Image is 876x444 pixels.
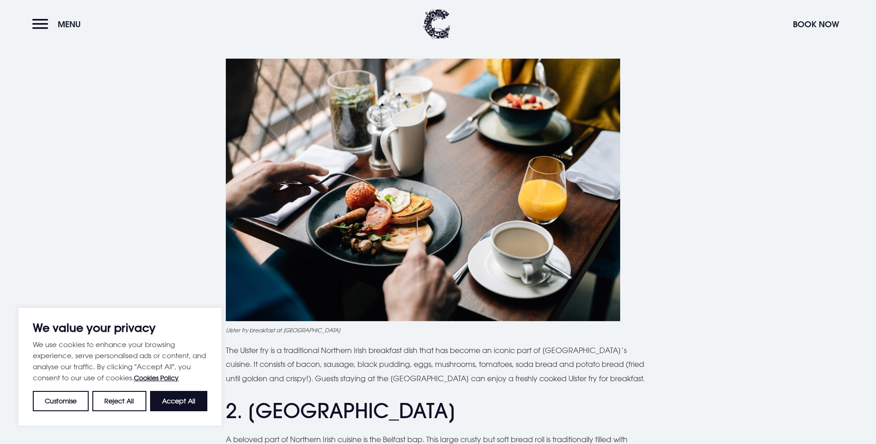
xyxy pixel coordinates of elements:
[33,391,89,411] button: Customise
[58,19,81,30] span: Menu
[226,326,651,334] figcaption: Ulster fry breakfast at [GEOGRAPHIC_DATA]
[423,9,451,39] img: Clandeboye Lodge
[226,343,651,385] p: The Ulster fry is a traditional Northern Irish breakfast dish that has become an iconic part of [...
[18,308,222,426] div: We value your privacy
[150,391,207,411] button: Accept All
[788,14,844,34] button: Book Now
[226,399,651,423] h2: 2. [GEOGRAPHIC_DATA]
[134,374,179,382] a: Cookies Policy
[33,339,207,384] p: We use cookies to enhance your browsing experience, serve personalised ads or content, and analys...
[92,391,146,411] button: Reject All
[226,24,651,49] h2: 1. Ulster fry
[226,59,620,321] img: Traditional Northern Irish breakfast
[33,322,207,333] p: We value your privacy
[32,14,85,34] button: Menu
